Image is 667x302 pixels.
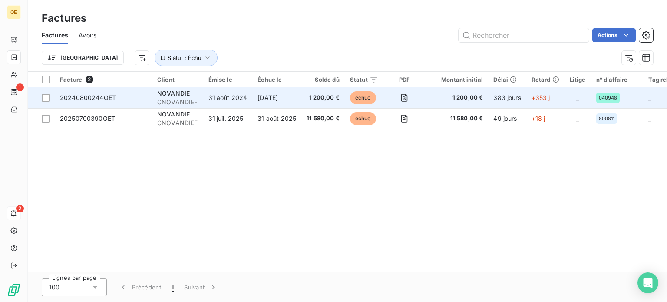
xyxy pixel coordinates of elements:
span: CNOVANDIEF [157,119,198,127]
div: Statut [350,76,378,83]
button: Précédent [114,278,166,296]
div: n° d'affaire [596,76,638,83]
h3: Factures [42,10,86,26]
button: Statut : Échu [155,50,218,66]
div: Échue le [258,76,296,83]
button: Actions [592,28,636,42]
td: [DATE] [252,87,301,108]
div: Retard [532,76,559,83]
td: 31 juil. 2025 [203,108,253,129]
span: 1 [172,283,174,292]
img: Logo LeanPay [7,283,21,297]
span: _ [576,115,579,122]
span: échue [350,91,376,104]
div: Émise le [208,76,248,83]
span: Statut : Échu [168,54,201,61]
span: 1 200,00 € [431,93,483,102]
span: 100 [49,283,59,292]
div: Délai [493,76,521,83]
span: 040948 [599,95,617,100]
div: OE [7,5,21,19]
div: PDF [389,76,420,83]
span: Factures [42,31,68,40]
span: 800811 [599,116,615,121]
td: 31 août 2025 [252,108,301,129]
div: Montant initial [431,76,483,83]
div: Solde dû [307,76,340,83]
button: Suivant [179,278,223,296]
div: Litige [570,76,586,83]
span: 1 200,00 € [307,93,340,102]
span: _ [648,115,651,122]
input: Rechercher [459,28,589,42]
span: 2 [16,205,24,212]
span: +18 j [532,115,545,122]
button: [GEOGRAPHIC_DATA] [42,51,124,65]
button: 1 [166,278,179,296]
span: NOVANDIE [157,110,190,118]
span: 11 580,00 € [307,114,340,123]
td: 383 jours [488,87,526,108]
span: 20240800244OET [60,94,116,101]
span: _ [576,94,579,101]
span: 2 [86,76,93,83]
span: échue [350,112,376,125]
span: _ [648,94,651,101]
span: Facture [60,76,82,83]
span: CNOVANDIEF [157,98,198,106]
div: Open Intercom Messenger [637,272,658,293]
td: 49 jours [488,108,526,129]
td: 31 août 2024 [203,87,253,108]
span: Avoirs [79,31,96,40]
span: +353 j [532,94,550,101]
span: 20250700390OET [60,115,115,122]
span: NOVANDIE [157,90,190,97]
span: 11 580,00 € [431,114,483,123]
span: 1 [16,83,24,91]
div: Client [157,76,198,83]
